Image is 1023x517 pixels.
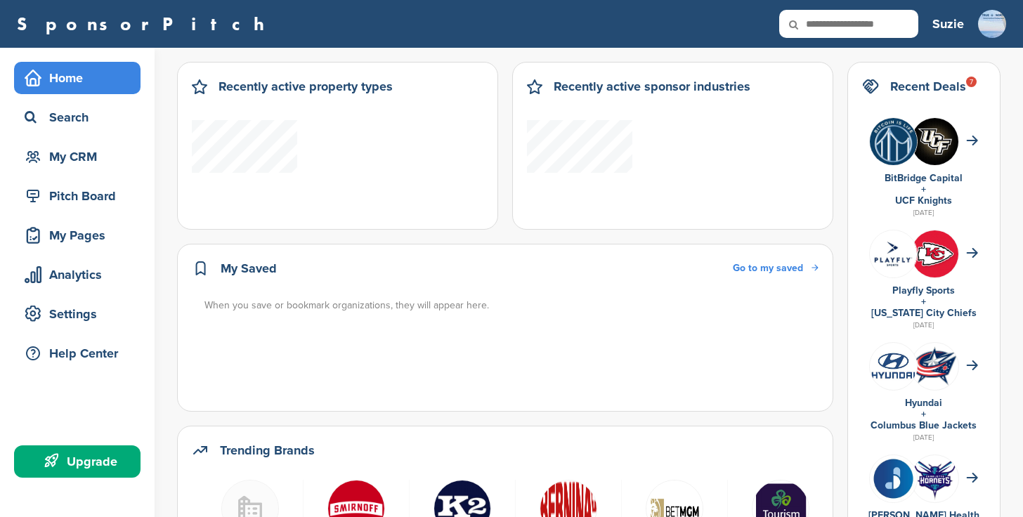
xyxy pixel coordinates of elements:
div: Upgrade [21,449,141,474]
img: Cap rx logo [870,455,917,502]
img: Open uri20141112 64162 6w5wq4?1415811489 [911,346,958,386]
a: Hyundai [905,397,942,409]
img: Tbqh4hox 400x400 [911,230,958,277]
div: My CRM [21,144,141,169]
h2: My Saved [221,258,277,278]
a: UCF Knights [895,195,952,207]
img: Open uri20141112 64162 gkv2an?1415811476 [911,456,958,501]
h2: Trending Brands [220,440,315,460]
a: My Pages [14,219,141,251]
a: + [921,183,926,195]
a: Home [14,62,141,94]
span: Go to my saved [733,262,803,274]
div: Home [21,65,141,91]
div: Help Center [21,341,141,366]
a: Go to my saved [733,261,819,276]
div: [DATE] [862,207,986,219]
a: BitBridge Capital [885,172,963,184]
div: Search [21,105,141,130]
a: My CRM [14,140,141,173]
a: Search [14,101,141,133]
a: + [921,408,926,420]
div: [DATE] [862,431,986,444]
a: + [921,296,926,308]
a: Playfly Sports [892,284,955,296]
div: Settings [21,301,141,327]
a: SponsorPitch [17,15,273,33]
img: P2pgsm4u 400x400 [870,230,917,277]
h3: Suzie [932,14,964,34]
a: Pitch Board [14,180,141,212]
div: Analytics [21,262,141,287]
div: [DATE] [862,319,986,332]
a: Settings [14,298,141,330]
div: 7 [966,77,977,87]
h2: Recent Deals [890,77,966,96]
div: Pitch Board [21,183,141,209]
h2: Recently active property types [219,77,393,96]
img: Screen shot 2016 08 15 at 1.23.01 pm [870,351,917,381]
a: [US_STATE] City Chiefs [871,307,977,319]
a: Analytics [14,258,141,291]
div: My Pages [21,223,141,248]
a: Upgrade [14,445,141,478]
a: Suzie [932,8,964,39]
img: Tardm8ao 400x400 [911,118,958,165]
a: Help Center [14,337,141,369]
img: Vytwwxfl 400x400 [870,118,917,165]
a: Columbus Blue Jackets [871,419,977,431]
h2: Recently active sponsor industries [554,77,750,96]
div: When you save or bookmark organizations, they will appear here. [204,298,820,313]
